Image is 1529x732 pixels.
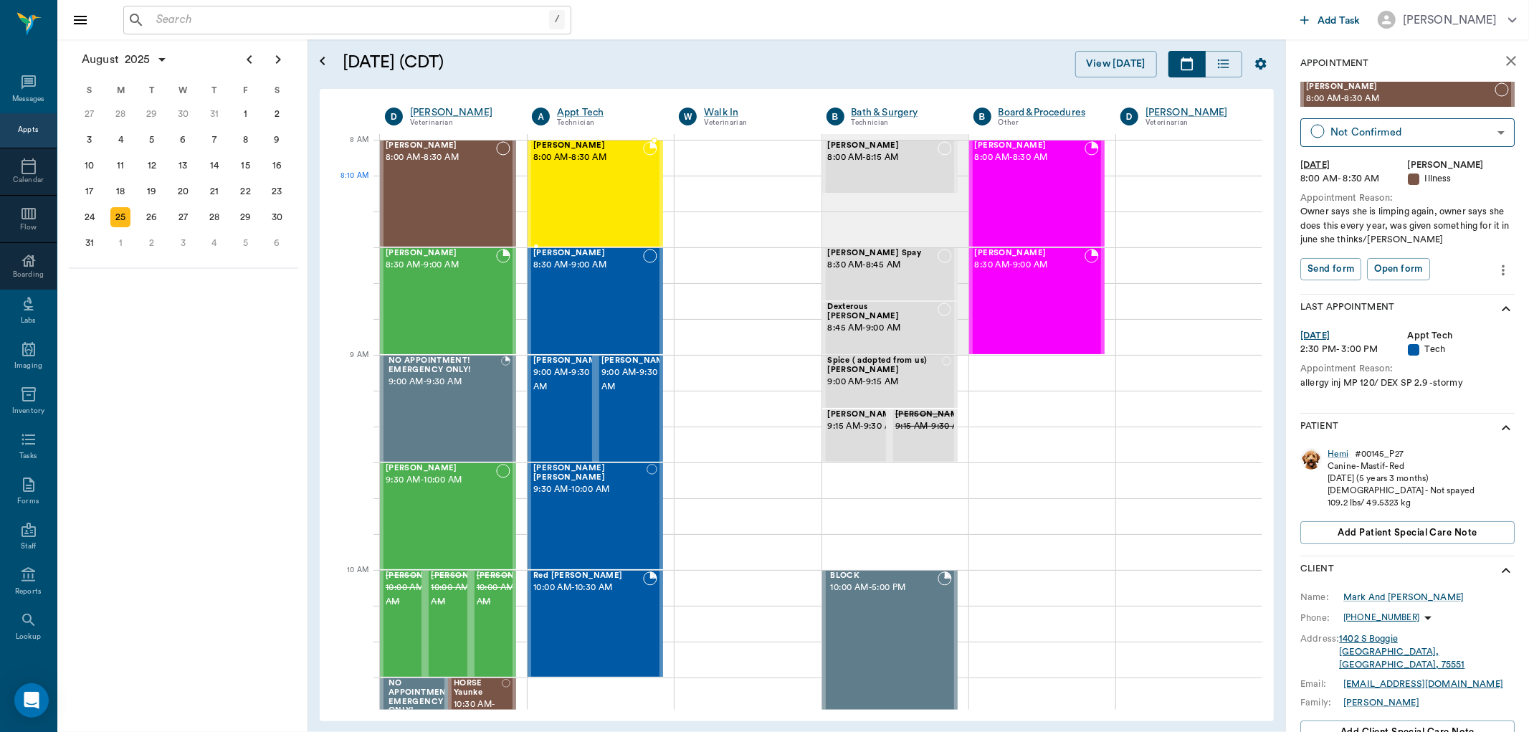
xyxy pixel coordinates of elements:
a: 1402 S Boggie[GEOGRAPHIC_DATA], [GEOGRAPHIC_DATA], 75551 [1339,634,1464,670]
div: Address: [1300,632,1339,645]
div: Saturday, September 6, 2025 [267,233,287,253]
div: Veterinarian [1145,117,1246,129]
div: Wednesday, August 13, 2025 [173,156,194,176]
div: BOOKED, 10:00 AM - 10:30 AM [528,570,663,678]
span: 8:30 AM - 9:00 AM [386,258,496,272]
span: [PERSON_NAME] [895,410,967,419]
div: [DATE] [1300,329,1408,343]
div: Phone: [1300,612,1343,624]
div: [PERSON_NAME] [1408,158,1515,172]
div: A [532,108,550,125]
div: Friday, September 5, 2025 [236,233,256,253]
div: Veterinarian [410,117,510,129]
button: View [DATE] [1075,51,1157,77]
div: Lookup [16,632,41,642]
div: T [199,80,230,101]
div: Monday, August 18, 2025 [110,181,130,201]
p: [PHONE_NUMBER] [1343,612,1419,624]
a: Hemi [1328,448,1349,460]
div: Appt Tech [557,105,657,120]
div: NOT_CONFIRMED, 9:30 AM - 10:00 AM [528,462,663,570]
span: 2025 [122,49,153,70]
span: [PERSON_NAME] [533,141,643,151]
div: 2:30 PM - 3:00 PM [1300,343,1408,356]
div: Saturday, August 30, 2025 [267,207,287,227]
div: allergy inj MP 120/ DEX SP 2.9 -stormy [1300,376,1515,390]
input: Search [151,10,549,30]
a: [PERSON_NAME] [1343,696,1419,709]
p: Patient [1300,419,1338,437]
a: Board &Procedures [999,105,1099,120]
div: Tuesday, September 2, 2025 [142,233,162,253]
button: Next page [264,45,292,74]
span: [PERSON_NAME] [601,356,673,366]
span: 9:00 AM - 9:30 AM [533,366,605,394]
span: [PERSON_NAME] [386,571,457,581]
a: Walk In [704,105,804,120]
div: Thursday, July 31, 2025 [204,104,224,124]
div: 8 AM [331,133,368,168]
div: Friday, August 8, 2025 [236,130,256,150]
div: # 00145_P27 [1355,448,1404,460]
div: Labs [21,315,36,326]
span: 9:00 AM - 9:30 AM [601,366,673,394]
div: Friday, August 22, 2025 [236,181,256,201]
div: W [168,80,199,101]
div: NOT_CONFIRMED, 8:30 AM - 9:00 AM [528,247,663,355]
span: Red [PERSON_NAME] [533,571,643,581]
div: BOOKED, 8:30 AM - 9:00 AM [969,247,1105,355]
div: Owner says she is limping again, owner says she does this every year, was given something for it ... [1300,205,1515,247]
div: Technician [557,117,657,129]
div: Appointment Reason: [1300,191,1515,205]
span: NO APPOINTMENT! EMERGENCY ONLY! [389,679,454,716]
div: 10 AM [331,563,368,599]
span: 8:00 AM - 8:15 AM [828,151,938,165]
div: F [230,80,262,101]
div: W [679,108,697,125]
div: Canine - Mastif - Red [1328,460,1475,472]
span: [PERSON_NAME] Spay [828,249,938,258]
div: Friday, August 1, 2025 [236,104,256,124]
span: [PERSON_NAME] [975,249,1085,258]
div: CANCELED, 10:00 AM - 10:30 AM [425,570,470,678]
div: Veterinarian [704,117,804,129]
div: Appts [18,125,38,136]
div: Imaging [14,361,42,371]
div: NOT_CONFIRMED, 9:30 AM - 10:00 AM [380,462,516,570]
span: 9:30 AM - 10:00 AM [386,473,496,488]
svg: show more [1497,419,1515,437]
a: Mark And [PERSON_NAME] [1343,591,1464,604]
span: [PERSON_NAME] [828,410,900,419]
span: Dexterous [PERSON_NAME] [828,303,938,321]
svg: show more [1497,562,1515,579]
span: [PERSON_NAME] [PERSON_NAME] [533,464,647,483]
div: Bath & Surgery [852,105,952,120]
button: Previous page [235,45,264,74]
div: Other [999,117,1099,129]
span: [PERSON_NAME] [431,571,502,581]
div: Wednesday, July 30, 2025 [173,104,194,124]
div: BOOKED, 9:00 AM - 9:30 AM [528,355,596,462]
div: CANCELED, 10:00 AM - 10:30 AM [380,570,425,678]
span: [PERSON_NAME] [477,571,548,581]
div: [PERSON_NAME] [1403,11,1497,29]
div: Family: [1300,696,1343,709]
div: Wednesday, August 27, 2025 [173,207,194,227]
div: S [74,80,105,101]
div: NOT_CONFIRMED, 9:00 AM - 9:30 AM [596,355,664,462]
div: Tuesday, July 29, 2025 [142,104,162,124]
div: Tasks [19,451,37,462]
div: Saturday, August 23, 2025 [267,181,287,201]
a: [PERSON_NAME] [1145,105,1246,120]
span: NO APPOINTMENT! EMERGENCY ONLY! [389,356,501,375]
div: Reports [15,586,42,597]
span: [PERSON_NAME] [533,249,643,258]
span: 10:00 AM - 10:30 AM [477,581,548,609]
p: Last Appointment [1300,300,1394,318]
div: Illness [1408,172,1515,186]
span: 9:30 AM - 10:00 AM [533,483,647,497]
div: Sunday, August 17, 2025 [80,181,100,201]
